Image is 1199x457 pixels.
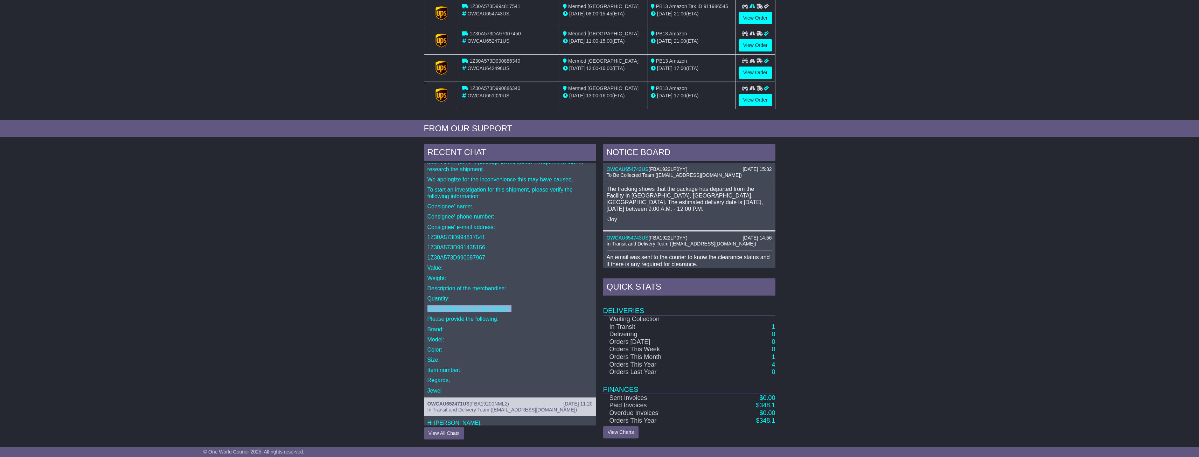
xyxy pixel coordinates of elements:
p: Item number: [427,367,593,373]
div: - (ETA) [563,37,645,45]
span: PB13 Amazon [656,85,687,91]
a: $0.00 [759,394,775,401]
span: 1Z30A573DA97007450 [469,31,521,36]
p: Weight: [427,275,593,282]
div: Quick Stats [603,278,775,297]
a: 1 [772,323,775,330]
span: Mermed [GEOGRAPHIC_DATA] [568,4,639,9]
div: - (ETA) [563,65,645,72]
p: Regards, [427,377,593,383]
p: To start an investigation for this shipment, please verify the following information: [427,186,593,200]
span: PB13 Amazon [656,31,687,36]
span: 17:00 [674,93,686,98]
span: [DATE] [569,93,585,98]
span: 11:00 [586,38,598,44]
span: 21:00 [674,11,686,16]
a: OWCAU654743US [607,235,649,241]
a: 4 [772,361,775,368]
a: $348.1 [756,417,775,424]
span: Mermed [GEOGRAPHIC_DATA] [568,85,639,91]
span: © One World Courier 2025. All rights reserved. [203,449,305,455]
p: Model: [427,336,593,343]
span: 21:00 [674,38,686,44]
a: View Charts [603,426,639,438]
span: [DATE] [657,11,672,16]
div: [DATE] 15:32 [743,166,772,172]
td: Orders Last Year [603,368,723,376]
span: FBA1922LP0YY [650,166,686,172]
span: [DATE] [657,93,672,98]
p: Brand: [427,326,593,333]
img: GetCarrierServiceLogo [435,6,447,20]
span: 16:00 [600,93,612,98]
div: (ETA) [651,65,733,72]
span: [DATE] [657,38,672,44]
td: Waiting Collection [603,315,723,323]
div: (ETA) [651,10,733,18]
span: OWCAU651020US [467,93,509,98]
span: 348.1 [759,402,775,409]
span: PB13 Amazon Tax ID 911986545 [656,4,728,9]
td: Orders This Month [603,353,723,361]
a: $348.1 [756,402,775,409]
span: 13:00 [586,93,598,98]
td: Finances [603,376,775,394]
td: Orders This Year [603,417,723,425]
span: Mermed [GEOGRAPHIC_DATA] [568,31,639,36]
span: In Transit and Delivery Team ([EMAIL_ADDRESS][DOMAIN_NAME]) [427,407,577,413]
div: - (ETA) [563,92,645,99]
p: Consignee' e-mail address: [427,224,593,230]
p: Consignee' phone number: [427,213,593,220]
td: In Transit [603,323,723,331]
a: OWCAU652471US [427,401,470,407]
div: (ETA) [651,92,733,99]
a: 0 [772,338,775,345]
td: Deliveries [603,297,775,315]
p: -Joy [607,216,772,223]
div: [DATE] 11:20 [563,401,592,407]
span: 0.00 [763,394,775,401]
a: View Order [739,12,772,24]
a: View Order [739,67,772,79]
span: FBA19200NML2 [471,401,508,407]
td: Delivering [603,331,723,338]
a: OWCAU654743US [607,166,649,172]
p: 1Z30A573D991435156 [427,244,593,251]
p: Size: [427,356,593,363]
img: GetCarrierServiceLogo [435,88,447,102]
p: We apologize for the inconvenience this may have caused. [427,176,593,183]
span: To Be Collected Team ([EMAIL_ADDRESS][DOMAIN_NAME]) [607,172,742,178]
span: 348.1 [759,417,775,424]
span: [DATE] [569,65,585,71]
p: Color: [427,346,593,353]
p: The tracking shows that the package has departed from the Facility in [GEOGRAPHIC_DATA], [GEOGRAP... [607,186,772,213]
span: [DATE] [657,65,672,71]
td: Sent Invoices [603,394,723,402]
div: ( ) [607,235,772,241]
img: GetCarrierServiceLogo [435,34,447,48]
span: OWCAU654743US [467,11,509,16]
span: [DATE] [569,11,585,16]
span: [DATE] [569,38,585,44]
span: 0.00 [763,409,775,416]
p: Consignee' name: [427,203,593,210]
a: 0 [772,331,775,338]
span: In Transit and Delivery Team ([EMAIL_ADDRESS][DOMAIN_NAME]) [607,241,757,247]
td: Orders This Week [603,346,723,353]
span: PB13 Amazon [656,58,687,64]
img: GetCarrierServiceLogo [435,61,447,75]
a: 0 [772,368,775,375]
span: 1Z30A573D994817541 [469,4,520,9]
p: Jewel [427,387,593,394]
span: 16:00 [600,65,612,71]
div: RECENT CHAT [424,144,596,163]
span: FBA1922LP0YY [650,235,686,241]
div: NOTICE BOARD [603,144,775,163]
span: Mermed [GEOGRAPHIC_DATA] [568,58,639,64]
a: View Order [739,94,772,106]
span: 15:45 [600,11,612,16]
p: 1Z30A573D990687967 [427,254,593,261]
a: $0.00 [759,409,775,416]
span: 15:00 [600,38,612,44]
p: Description of the merchandise: [427,285,593,292]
